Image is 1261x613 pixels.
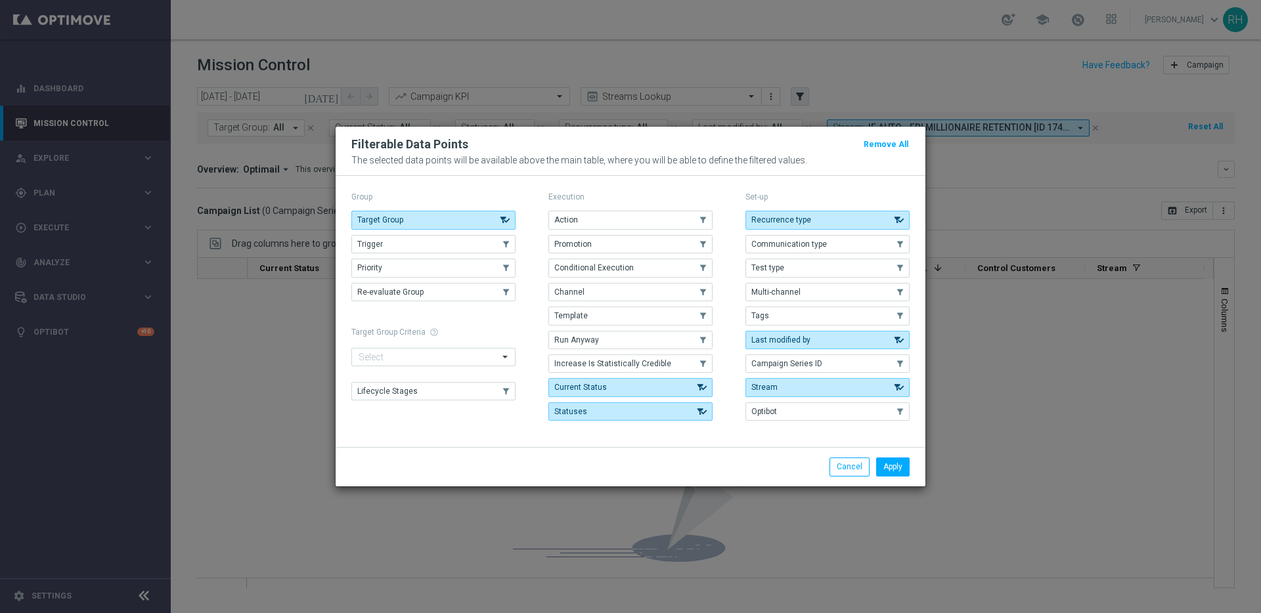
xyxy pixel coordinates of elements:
[357,215,403,224] span: Target Group
[351,211,516,229] button: Target Group
[745,259,910,277] button: Test type
[554,359,671,368] span: Increase Is Statistically Credible
[745,235,910,253] button: Communication type
[745,402,910,421] button: Optibot
[745,331,910,349] button: Last modified by
[548,331,713,349] button: Run Anyway
[554,383,607,392] span: Current Status
[351,235,516,253] button: Trigger
[548,259,713,277] button: Conditional Execution
[548,354,713,373] button: Increase Is Statistically Credible
[548,378,713,396] button: Current Status
[554,407,587,416] span: Statuses
[745,306,910,325] button: Tags
[351,137,468,152] h2: Filterable Data Points
[751,359,822,368] span: Campaign Series ID
[751,240,827,249] span: Communication type
[548,306,713,325] button: Template
[430,328,439,337] span: help_outline
[751,287,801,297] span: Multi-channel
[554,287,585,297] span: Channel
[554,215,578,224] span: Action
[830,457,870,476] button: Cancel
[745,378,910,396] button: Stream
[351,328,516,337] h1: Target Group Criteria
[554,311,588,320] span: Template
[751,383,778,392] span: Stream
[554,335,599,345] span: Run Anyway
[351,382,516,400] button: Lifecycle Stages
[357,387,418,396] span: Lifecycle Stages
[357,240,383,249] span: Trigger
[351,155,910,165] p: The selected data points will be available above the main table, where you will be able to define...
[876,457,910,476] button: Apply
[751,215,811,224] span: Recurrence type
[351,259,516,277] button: Priority
[751,311,769,320] span: Tags
[862,137,910,152] button: Remove All
[548,402,713,421] button: Statuses
[745,354,910,373] button: Campaign Series ID
[751,335,810,345] span: Last modified by
[548,211,713,229] button: Action
[751,263,784,272] span: Test type
[751,407,777,416] span: Optibot
[745,192,910,202] p: Set-up
[745,211,910,229] button: Recurrence type
[357,263,382,272] span: Priority
[554,263,634,272] span: Conditional Execution
[548,235,713,253] button: Promotion
[351,192,516,202] p: Group
[745,283,910,301] button: Multi-channel
[548,192,713,202] p: Execution
[548,283,713,301] button: Channel
[351,283,516,301] button: Re-evaluate Group
[357,287,424,297] span: Re-evaluate Group
[554,240,592,249] span: Promotion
